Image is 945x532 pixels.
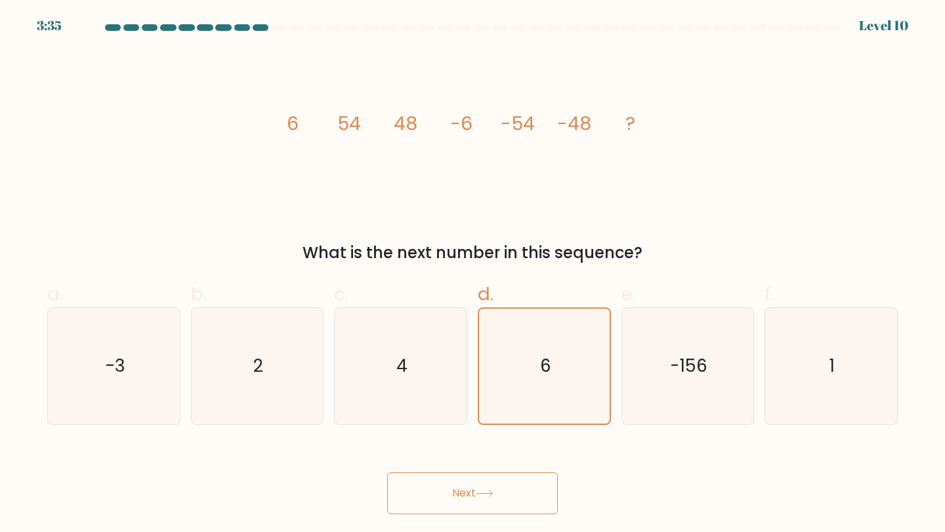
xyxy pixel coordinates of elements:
text: 6 [540,354,551,378]
div: Level 10 [859,16,908,35]
text: 1 [829,354,835,378]
span: a. [47,281,63,307]
text: 2 [253,354,263,378]
span: b. [191,281,207,307]
tspan: -54 [501,110,535,137]
tspan: -48 [557,110,591,137]
text: -3 [105,354,125,378]
tspan: 54 [337,110,361,137]
tspan: -6 [450,110,472,137]
text: -156 [670,354,707,378]
tspan: ? [625,110,635,137]
span: e. [621,281,636,307]
span: c. [334,281,348,307]
tspan: 6 [287,110,299,137]
span: f. [765,281,774,307]
button: Next [387,472,558,514]
text: 4 [396,354,408,378]
tspan: 48 [394,110,417,137]
div: 3:35 [37,16,62,35]
div: What is the next number in this sequence? [55,241,890,265]
span: d. [478,281,493,307]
